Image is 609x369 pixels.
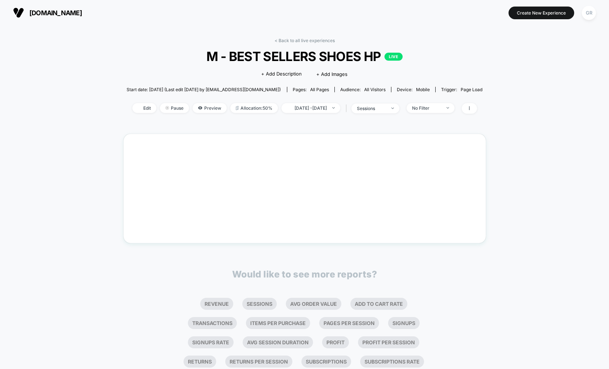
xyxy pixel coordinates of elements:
[236,106,239,110] img: rebalance
[29,9,82,17] span: [DOMAIN_NAME]
[441,87,482,92] div: Trigger:
[293,87,329,92] div: Pages:
[358,336,419,348] li: Profit Per Session
[364,87,386,92] span: All Visitors
[275,38,335,43] a: < Back to all live experiences
[384,53,403,61] p: LIVE
[344,103,351,114] span: |
[144,49,465,64] span: M - BEST SELLERS SHOES HP
[412,105,441,111] div: No Filter
[13,7,24,18] img: Visually logo
[582,6,596,20] div: GR
[391,87,435,92] span: Device:
[225,356,292,368] li: Returns Per Session
[310,87,329,92] span: all pages
[193,103,227,113] span: Preview
[416,87,430,92] span: mobile
[286,298,341,310] li: Avg Order Value
[188,336,234,348] li: Signups Rate
[188,317,237,329] li: Transactions
[232,269,377,280] p: Would like to see more reports?
[316,71,347,77] span: + Add Images
[160,103,189,113] span: Pause
[127,87,281,92] span: Start date: [DATE] (Last edit [DATE] by [EMAIL_ADDRESS][DOMAIN_NAME])
[388,317,420,329] li: Signups
[243,336,313,348] li: Avg Session Duration
[242,298,277,310] li: Sessions
[461,87,482,92] span: Page Load
[132,103,156,113] span: Edit
[322,336,349,348] li: Profit
[230,103,278,113] span: Allocation: 50%
[246,317,310,329] li: Items Per Purchase
[281,103,340,113] span: [DATE] - [DATE]
[165,106,169,110] img: end
[357,106,386,111] div: sessions
[184,356,216,368] li: Returns
[447,107,449,109] img: end
[350,298,407,310] li: Add To Cart Rate
[301,356,351,368] li: Subscriptions
[332,107,335,109] img: end
[11,7,84,19] button: [DOMAIN_NAME]
[319,317,379,329] li: Pages Per Session
[360,356,424,368] li: Subscriptions Rate
[340,87,386,92] div: Audience:
[391,108,394,109] img: end
[261,70,302,78] span: + Add Description
[509,7,574,19] button: Create New Experience
[200,298,233,310] li: Revenue
[580,5,598,20] button: GR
